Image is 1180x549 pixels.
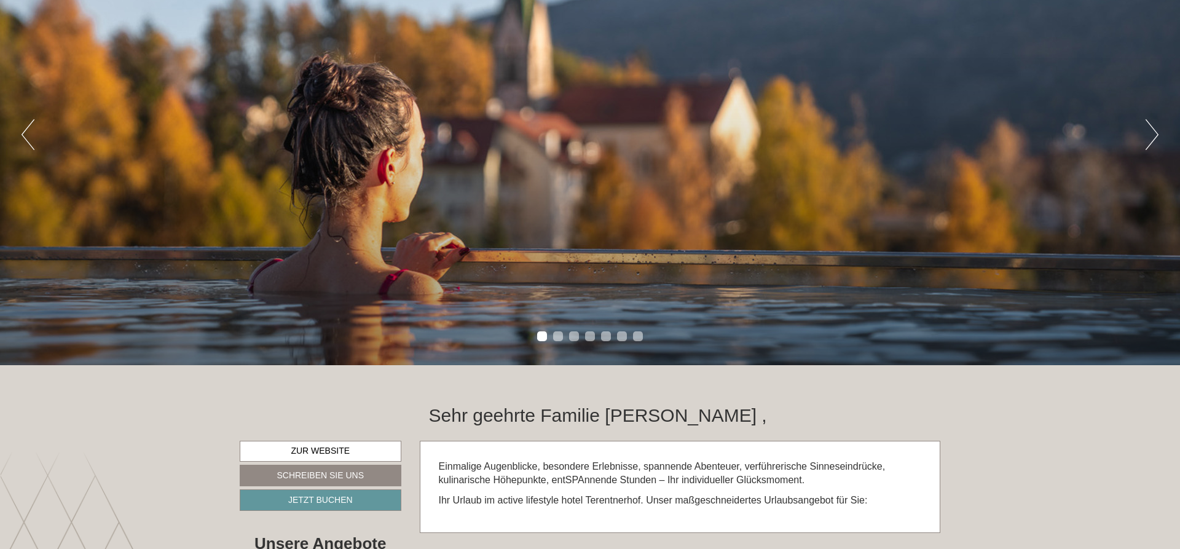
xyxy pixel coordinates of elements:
[439,494,922,508] p: Ihr Urlaub im active lifestyle hotel Terentnerhof. Unser maßgeschneidertes Urlaubsangebot für Sie:
[240,441,401,462] a: Zur Website
[240,489,401,511] a: Jetzt buchen
[439,460,922,488] p: Einmalige Augenblicke, besondere Erlebnisse, spannende Abenteuer, verführerische Sinneseindrücke,...
[1146,119,1158,150] button: Next
[429,405,767,425] h1: Sehr geehrte Familie [PERSON_NAME] ,
[22,119,34,150] button: Previous
[240,465,401,486] a: Schreiben Sie uns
